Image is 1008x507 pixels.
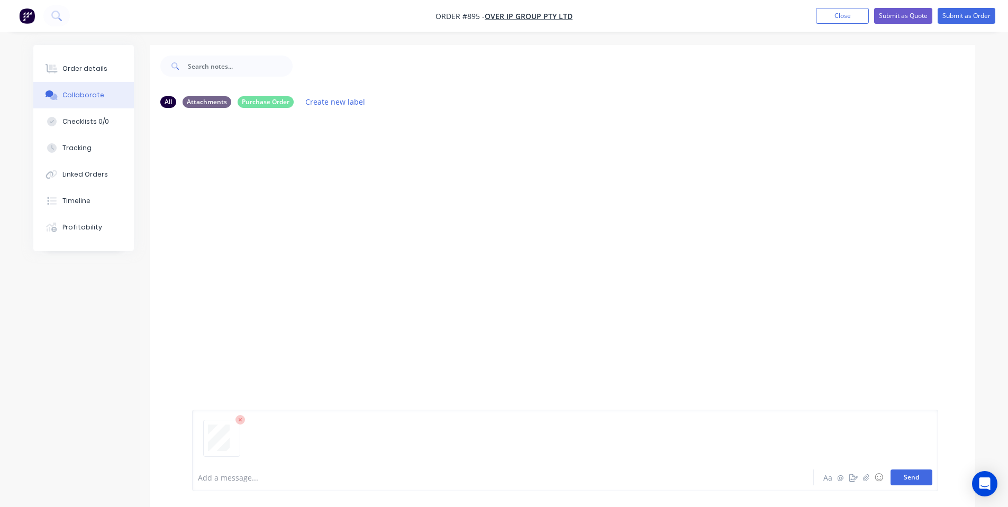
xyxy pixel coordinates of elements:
[938,8,995,24] button: Submit as Order
[33,56,134,82] button: Order details
[62,64,107,73] div: Order details
[62,143,92,153] div: Tracking
[300,95,371,109] button: Create new label
[972,471,997,496] div: Open Intercom Messenger
[62,223,102,232] div: Profitability
[33,214,134,241] button: Profitability
[822,471,834,484] button: Aa
[62,196,90,206] div: Timeline
[33,161,134,188] button: Linked Orders
[62,90,104,100] div: Collaborate
[435,11,485,21] span: Order #895 -
[19,8,35,24] img: Factory
[485,11,573,21] a: Over IP Group Pty Ltd
[874,8,932,24] button: Submit as Quote
[834,471,847,484] button: @
[62,117,109,126] div: Checklists 0/0
[33,188,134,214] button: Timeline
[891,469,932,485] button: Send
[188,56,293,77] input: Search notes...
[160,96,176,108] div: All
[238,96,294,108] div: Purchase Order
[33,135,134,161] button: Tracking
[62,170,108,179] div: Linked Orders
[816,8,869,24] button: Close
[33,82,134,108] button: Collaborate
[183,96,231,108] div: Attachments
[873,471,885,484] button: ☺
[33,108,134,135] button: Checklists 0/0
